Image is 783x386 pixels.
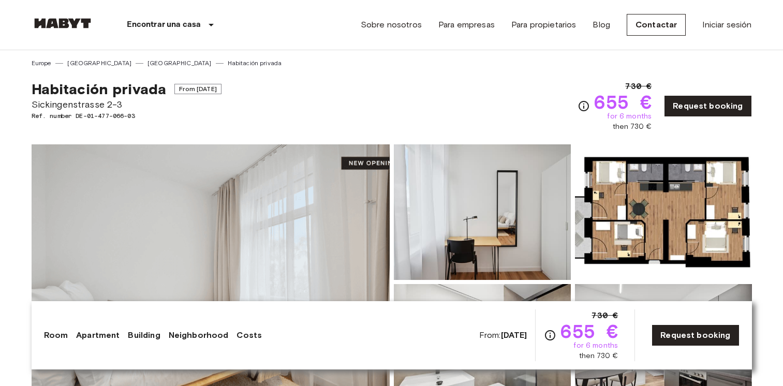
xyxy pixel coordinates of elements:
a: Europe [32,58,52,68]
span: for 6 months [573,340,618,351]
img: Picture of unit DE-01-477-066-03 [394,144,571,280]
a: Para empresas [438,19,495,31]
span: for 6 months [607,111,652,122]
span: Habitación privada [32,80,167,98]
a: Para propietarios [511,19,577,31]
span: then 730 € [613,122,652,132]
a: Iniciar sesión [702,19,751,31]
svg: Check cost overview for full price breakdown. Please note that discounts apply to new joiners onl... [544,329,556,342]
a: Contactar [627,14,686,36]
span: 730 € [592,309,618,322]
a: Request booking [652,324,739,346]
a: Sobre nosotros [361,19,422,31]
a: [GEOGRAPHIC_DATA] [67,58,131,68]
span: 655 € [594,93,652,111]
span: then 730 € [579,351,618,361]
a: [GEOGRAPHIC_DATA] [147,58,212,68]
b: [DATE] [501,330,527,340]
p: Encontrar una casa [127,19,201,31]
span: Ref. number DE-01-477-066-03 [32,111,221,121]
a: Habitación privada [228,58,282,68]
a: Costs [237,329,262,342]
a: Blog [593,19,610,31]
img: Habyt [32,18,94,28]
svg: Check cost overview for full price breakdown. Please note that discounts apply to new joiners onl... [578,100,590,112]
a: Building [128,329,160,342]
a: Neighborhood [169,329,229,342]
span: 655 € [560,322,618,340]
a: Room [44,329,68,342]
a: Apartment [76,329,120,342]
span: From [DATE] [174,84,221,94]
span: Sickingenstrasse 2-3 [32,98,221,111]
span: From: [479,330,527,341]
img: Picture of unit DE-01-477-066-03 [575,144,752,280]
span: 730 € [625,80,652,93]
a: Request booking [664,95,751,117]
